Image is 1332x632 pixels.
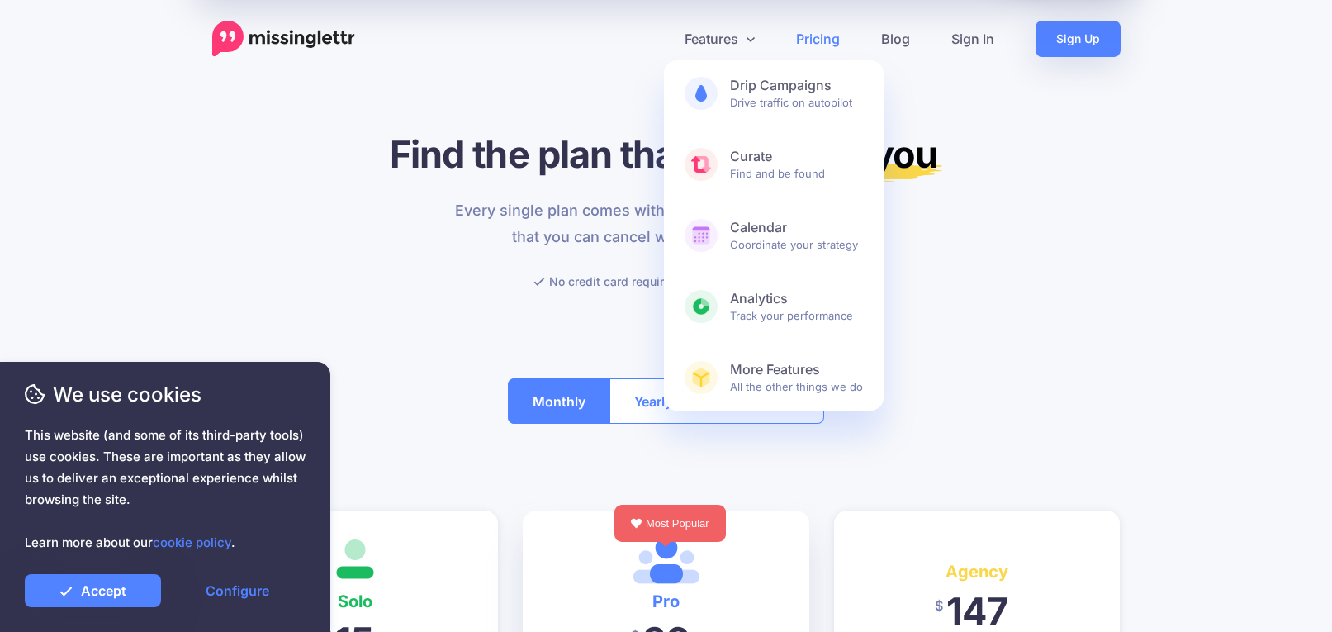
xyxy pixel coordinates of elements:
[730,148,863,165] b: Curate
[445,197,887,250] p: Every single plan comes with a free trial and the guarantee that you can cancel whenever you need...
[730,361,863,394] span: All the other things we do
[730,361,863,378] b: More Features
[212,21,355,57] a: Home
[935,587,943,625] span: $
[237,588,474,615] h4: Solo
[664,345,884,411] a: More FeaturesAll the other things we do
[664,273,884,340] a: AnalyticsTrack your performance
[614,505,726,542] div: Most Popular
[730,219,863,252] span: Coordinate your strategy
[730,77,863,94] b: Drip Campaigns
[664,202,884,268] a: CalendarCoordinate your strategy
[547,588,785,615] h4: Pro
[931,21,1015,57] a: Sign In
[664,21,775,57] a: Features
[730,290,863,323] span: Track your performance
[775,21,860,57] a: Pricing
[730,148,863,181] span: Find and be found
[153,535,231,550] a: cookie policy
[533,271,678,292] li: No credit card required
[508,378,610,424] button: Monthly
[1036,21,1121,57] a: Sign Up
[25,380,306,409] span: We use cookies
[664,131,884,197] a: CurateFind and be found
[169,574,306,607] a: Configure
[25,425,306,554] span: This website (and some of its third-party tools) use cookies. These are important as they allow u...
[664,60,884,126] a: Drip CampaignsDrive traffic on autopilot
[730,290,863,307] b: Analytics
[860,21,931,57] a: Blog
[25,574,161,607] a: Accept
[212,131,1121,177] h1: Find the plan that's
[664,60,884,411] div: Features
[730,77,863,110] span: Drive traffic on autopilot
[859,558,1096,585] h4: Agency
[730,219,863,236] b: Calendar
